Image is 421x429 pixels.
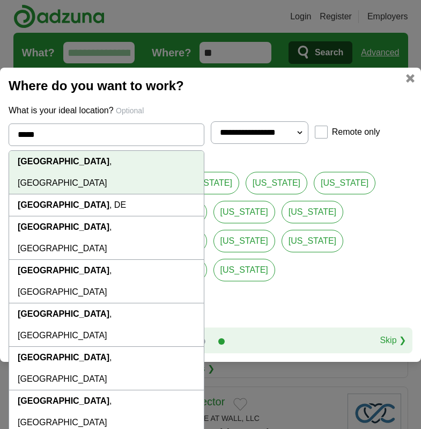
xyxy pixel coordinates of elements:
h2: Where do you want to work? [9,76,412,96]
a: [US_STATE] [314,172,375,194]
label: Remote only [332,126,380,139]
li: , [GEOGRAPHIC_DATA] [9,151,204,194]
li: , [GEOGRAPHIC_DATA] [9,216,204,260]
a: [US_STATE] [213,201,275,223]
strong: [GEOGRAPHIC_DATA] [18,222,109,231]
strong: [GEOGRAPHIC_DATA] [18,200,109,209]
li: , [GEOGRAPHIC_DATA] [9,260,204,303]
a: [US_STATE] [213,230,275,252]
strong: [GEOGRAPHIC_DATA] [18,266,109,275]
a: [US_STATE] [246,172,307,194]
a: [US_STATE] [213,259,275,281]
strong: [GEOGRAPHIC_DATA] [18,157,109,166]
a: [US_STATE] [178,172,239,194]
a: Skip ❯ [380,334,406,347]
strong: [GEOGRAPHIC_DATA] [18,353,109,362]
li: , DE [9,194,204,216]
li: , [GEOGRAPHIC_DATA] [9,303,204,347]
span: Optional [116,106,144,115]
p: Would you prefer another location? [9,155,412,168]
strong: [GEOGRAPHIC_DATA] [18,309,109,318]
p: What is your ideal location? [9,104,412,117]
strong: [GEOGRAPHIC_DATA] [18,396,109,405]
li: , [GEOGRAPHIC_DATA] [9,347,204,390]
a: [US_STATE] [282,230,343,252]
a: [US_STATE] [282,201,343,223]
